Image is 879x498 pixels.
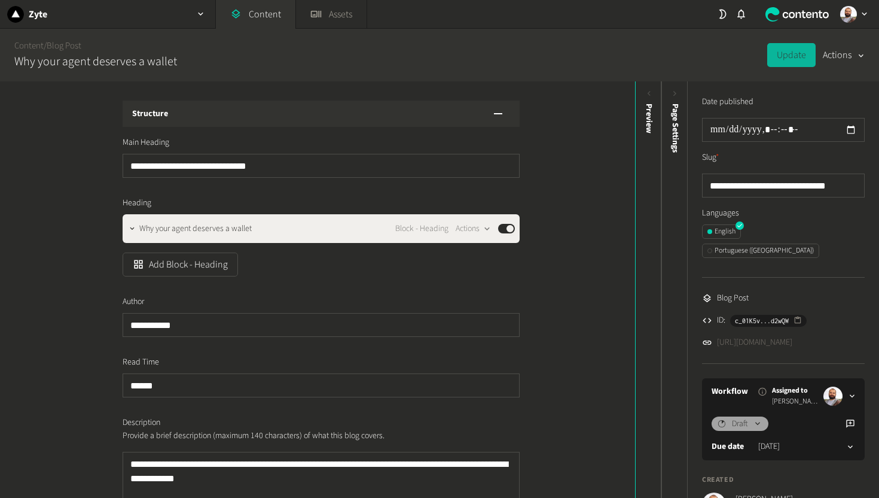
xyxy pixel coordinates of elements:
label: Date published [702,96,753,108]
a: [URL][DOMAIN_NAME] [717,336,792,349]
a: Content [14,40,44,52]
button: Draft [712,417,768,431]
button: Actions [456,221,491,236]
button: Actions [823,43,865,67]
time: [DATE] [758,441,780,453]
div: Preview [643,104,655,133]
p: Provide a brief description (maximum 140 characters) of what this blog covers. [123,429,395,442]
a: Blog Post [47,40,81,52]
span: Main Heading [123,136,169,149]
img: Zyte [7,6,24,23]
h3: Structure [132,108,168,120]
label: Slug [702,151,719,164]
img: Cleber Alexandre [823,387,843,406]
span: Description [123,417,160,429]
button: Update [767,43,816,67]
span: c_01K5v...d2wQW [735,315,789,326]
h4: Created [702,475,865,485]
span: Heading [123,197,151,209]
button: Portuguese ([GEOGRAPHIC_DATA]) [702,244,819,258]
label: Due date [712,441,744,453]
span: Assigned to [772,385,819,396]
img: Cleber Alexandre [840,6,857,23]
button: c_01K5v...d2wQW [730,315,807,327]
span: Block - Heading [395,223,448,235]
span: Page Settings [669,104,682,153]
h2: Why your agent deserves a wallet [14,53,177,71]
span: Why your agent deserves a wallet [139,223,252,235]
div: English [707,226,735,237]
h2: Zyte [29,7,47,22]
label: Languages [702,207,865,220]
span: Read Time [123,356,159,369]
span: ID: [717,314,725,327]
span: Blog Post [717,292,749,305]
button: English [702,224,741,239]
span: Author [123,296,144,308]
span: [PERSON_NAME] [772,396,819,407]
div: Portuguese ([GEOGRAPHIC_DATA]) [707,245,814,256]
a: Workflow [712,385,748,398]
span: / [44,40,47,52]
button: Add Block - Heading [123,253,238,277]
span: Draft [732,418,748,430]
